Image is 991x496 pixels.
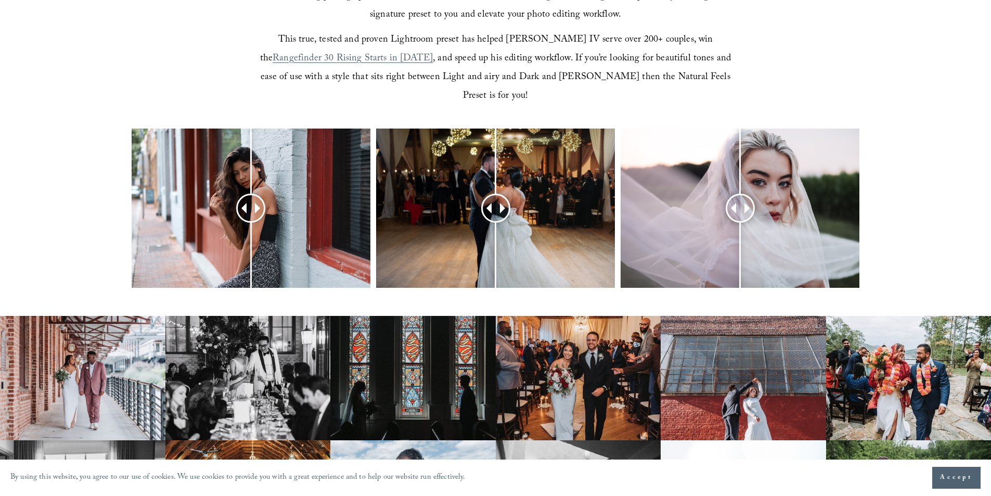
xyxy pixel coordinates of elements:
img: Elegant bride and groom first look photography [330,316,496,440]
span: This true, tested and proven Lightroom preset has helped [PERSON_NAME] IV serve over 200+ couples... [260,32,716,67]
span: , and speed up his editing workflow. If you’re looking for beautiful tones and ease of use with a... [261,51,733,105]
span: Accept [940,473,973,483]
p: By using this website, you agree to our use of cookies. We use cookies to provide you with a grea... [10,470,466,486]
img: Rustic Raleigh wedding venue couple down the aisle [496,316,661,440]
a: Rangefinder 30 Rising Starts in [DATE] [273,51,433,67]
img: Raleigh wedding photographer couple dance [661,316,826,440]
button: Accept [932,467,981,489]
img: Best Raleigh wedding venue reception toast [165,316,331,440]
